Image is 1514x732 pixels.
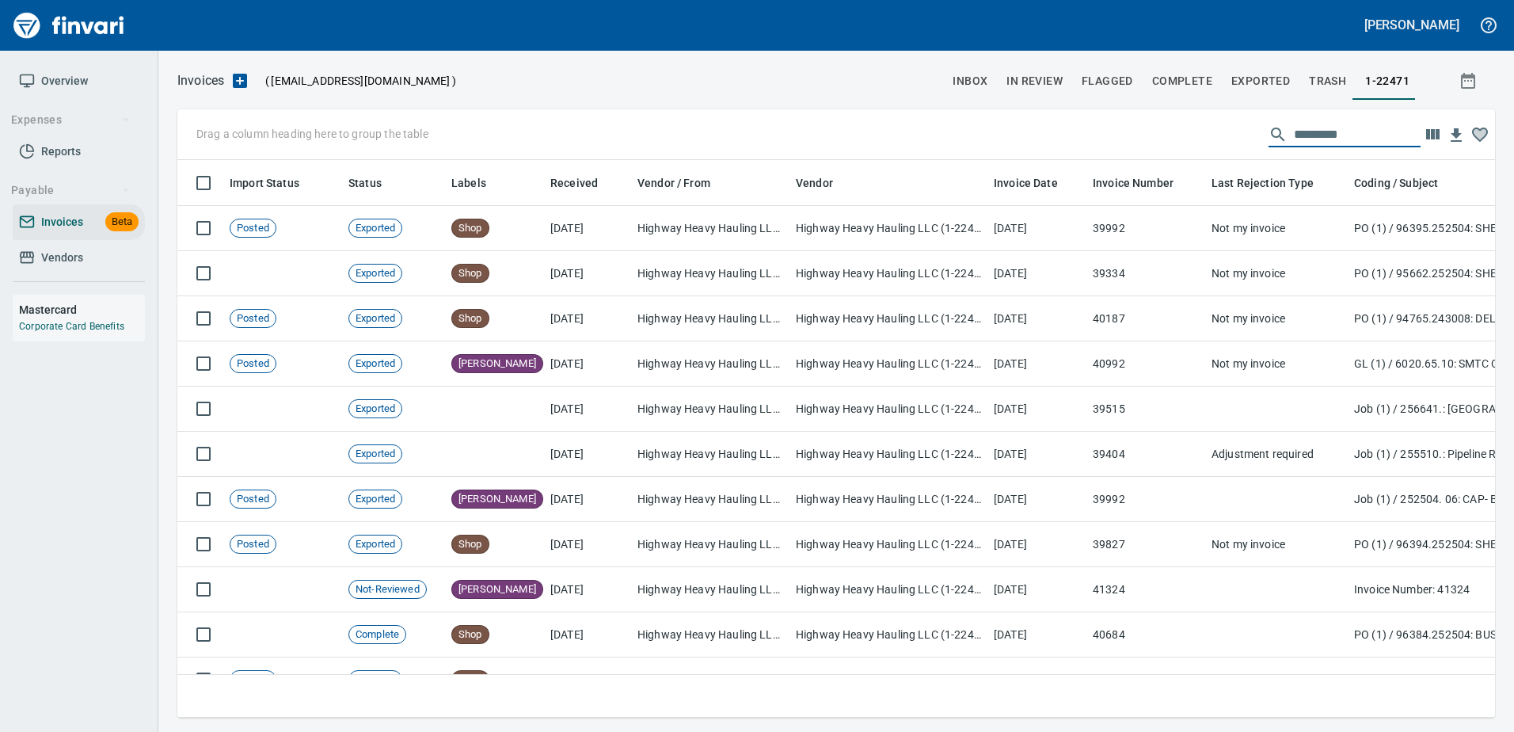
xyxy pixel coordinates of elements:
td: [DATE] [987,477,1086,522]
td: Highway Heavy Hauling LLC (1-22471) [789,387,987,432]
td: 39992 [1086,206,1205,251]
button: Show invoices within a particular date range [1444,67,1495,95]
a: InvoicesBeta [13,204,145,240]
span: Posted [230,311,276,326]
td: [DATE] [987,296,1086,341]
a: Vendors [13,240,145,276]
td: [DATE] [987,612,1086,658]
td: [DATE] [987,206,1086,251]
button: Column choices favorited. Click to reset to default [1468,123,1492,147]
td: Highway Heavy Hauling LLC (1-22471) [631,612,789,658]
td: Highway Heavy Hauling LLC (1-22471) [789,658,987,703]
span: Posted [230,221,276,236]
span: Invoice Number [1093,173,1194,193]
span: Flagged [1082,71,1133,91]
span: [PERSON_NAME] [452,582,542,597]
td: [DATE] [987,341,1086,387]
td: Not my invoice [1205,296,1348,341]
td: Highway Heavy Hauling LLC (1-22471) [631,387,789,432]
td: 40305 [1086,658,1205,703]
span: Vendor / From [637,173,731,193]
span: Payable [11,181,131,200]
button: Upload an Invoice [224,71,256,90]
td: 39404 [1086,432,1205,477]
span: Coding / Subject [1354,173,1459,193]
td: Highway Heavy Hauling LLC (1-22471) [789,296,987,341]
td: Highway Heavy Hauling LLC (1-22471) [631,206,789,251]
td: [DATE] [544,341,631,387]
td: [DATE] [544,387,631,432]
span: [EMAIL_ADDRESS][DOMAIN_NAME] [269,73,451,89]
td: Highway Heavy Hauling LLC (1-22471) [631,296,789,341]
span: Overview [41,71,88,91]
p: Drag a column heading here to group the table [196,126,428,142]
td: 39992 [1086,477,1205,522]
td: Highway Heavy Hauling LLC (1-22471) [631,341,789,387]
span: Shop [452,311,489,326]
span: 1-22471 [1365,71,1409,91]
span: Exported [1231,71,1290,91]
td: Adjustment required [1205,432,1348,477]
td: Highway Heavy Hauling LLC (1-22471) [631,251,789,296]
td: [DATE] [987,251,1086,296]
span: Invoice Number [1093,173,1174,193]
span: trash [1309,71,1346,91]
span: Exported [349,673,401,688]
td: Highway Heavy Hauling LLC (1-22471) [631,522,789,567]
span: Invoices [41,212,83,232]
span: Complete [1152,71,1212,91]
span: Status [348,173,402,193]
a: Overview [13,63,145,99]
button: Choose columns to display [1421,123,1444,147]
button: Expenses [5,105,137,135]
span: Beta [105,213,139,231]
span: Exported [349,221,401,236]
span: Status [348,173,382,193]
span: Invoice Date [994,173,1058,193]
td: [DATE] [544,658,631,703]
span: Posted [230,356,276,372]
td: Highway Heavy Hauling LLC (1-22471) [789,612,987,658]
td: [DATE] [544,522,631,567]
td: Not my invoice [1205,522,1348,567]
span: Shop [452,221,489,236]
span: Shop [452,266,489,281]
span: Vendor / From [637,173,710,193]
span: Complete [349,627,405,642]
td: Highway Heavy Hauling LLC (1-22471) [789,341,987,387]
span: Import Status [230,173,299,193]
td: 40187 [1086,296,1205,341]
span: Exported [349,537,401,552]
span: Coding / Subject [1354,173,1438,193]
td: Highway Heavy Hauling LLC (1-22471) [631,432,789,477]
td: [DATE] [987,522,1086,567]
td: [DATE] [544,251,631,296]
span: inbox [953,71,987,91]
td: Highway Heavy Hauling LLC (1-22471) [789,432,987,477]
span: Posted [230,673,276,688]
td: 39827 [1086,522,1205,567]
td: 40992 [1086,341,1205,387]
td: Not my invoice [1205,206,1348,251]
span: [PERSON_NAME] [452,356,542,372]
td: Highway Heavy Hauling LLC (1-22471) [789,251,987,296]
span: Exported [349,356,401,372]
td: [DATE] [544,432,631,477]
td: Highway Heavy Hauling LLC (1-22471) [631,658,789,703]
span: Exported [349,447,401,462]
span: Labels [451,173,507,193]
span: Shop [452,627,489,642]
a: Corporate Card Benefits [19,321,124,332]
span: Received [550,173,618,193]
a: Reports [13,134,145,170]
img: Finvari [10,6,128,44]
td: [DATE] [987,432,1086,477]
span: Shop [452,537,489,552]
span: Exported [349,266,401,281]
td: Highway Heavy Hauling LLC (1-22471) [789,567,987,612]
span: In Review [1006,71,1063,91]
span: [PERSON_NAME] [452,492,542,507]
td: 39515 [1086,387,1205,432]
button: Payable [5,176,137,205]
